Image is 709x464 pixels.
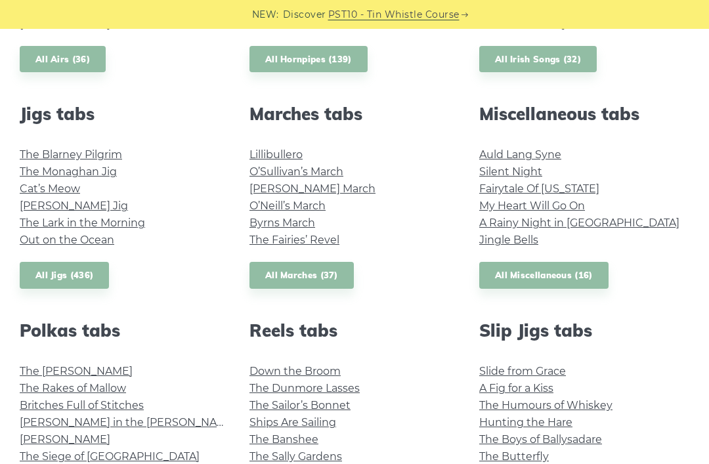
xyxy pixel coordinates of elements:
[479,217,679,229] a: A Rainy Night in [GEOGRAPHIC_DATA]
[20,182,80,195] a: Cat’s Meow
[249,433,318,446] a: The Banshee
[20,217,145,229] a: The Lark in the Morning
[249,382,360,394] a: The Dunmore Lasses
[283,7,326,22] span: Discover
[479,365,566,377] a: Slide from Grace
[479,165,542,178] a: Silent Night
[20,234,114,246] a: Out on the Ocean
[249,262,354,289] a: All Marches (37)
[479,182,599,195] a: Fairytale Of [US_STATE]
[249,200,326,212] a: O’Neill’s March
[20,399,144,411] a: Britches Full of Stitches
[479,46,597,73] a: All Irish Songs (32)
[20,148,122,161] a: The Blarney Pilgrim
[20,262,109,289] a: All Jigs (436)
[479,262,609,289] a: All Miscellaneous (16)
[479,234,538,246] a: Jingle Bells
[328,7,460,22] a: PST10 - Tin Whistle Course
[20,365,133,377] a: The [PERSON_NAME]
[249,18,322,30] a: The Blackbird
[479,18,568,30] a: Fields of Athenry
[479,148,561,161] a: Auld Lang Syne
[20,320,230,341] h2: Polkas tabs
[20,104,230,124] h2: Jigs tabs
[20,200,128,212] a: [PERSON_NAME] Jig
[479,382,553,394] a: A Fig for a Kiss
[479,320,689,341] h2: Slip Jigs tabs
[479,450,549,463] a: The Butterfly
[249,450,342,463] a: The Sally Gardens
[249,148,303,161] a: Lillibullero
[249,182,376,195] a: [PERSON_NAME] March
[249,165,343,178] a: O’Sullivan’s March
[20,382,126,394] a: The Rakes of Mallow
[479,433,602,446] a: The Boys of Ballysadare
[479,399,612,411] a: The Humours of Whiskey
[249,399,351,411] a: The Sailor’s Bonnet
[20,18,110,30] a: [PERSON_NAME]
[20,450,200,463] a: The Siege of [GEOGRAPHIC_DATA]
[249,416,336,429] a: Ships Are Sailing
[479,200,585,212] a: My Heart Will Go On
[249,234,339,246] a: The Fairies’ Revel
[479,104,689,124] h2: Miscellaneous tabs
[479,416,572,429] a: Hunting the Hare
[249,217,315,229] a: Byrns March
[20,46,106,73] a: All Airs (36)
[20,433,110,446] a: [PERSON_NAME]
[249,104,460,124] h2: Marches tabs
[249,365,341,377] a: Down the Broom
[249,46,368,73] a: All Hornpipes (139)
[252,7,279,22] span: NEW:
[20,165,117,178] a: The Monaghan Jig
[20,416,237,429] a: [PERSON_NAME] in the [PERSON_NAME]
[249,320,460,341] h2: Reels tabs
